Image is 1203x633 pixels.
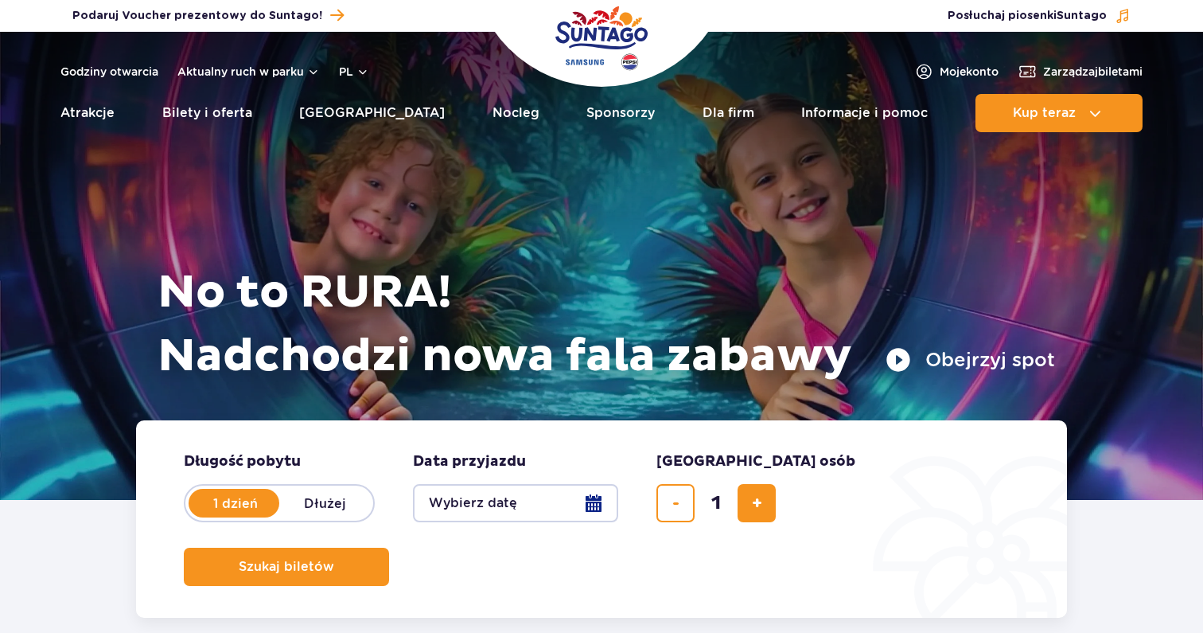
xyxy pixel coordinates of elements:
span: Suntago [1057,10,1107,21]
span: Zarządzaj biletami [1043,64,1143,80]
a: Sponsorzy [586,94,655,132]
a: [GEOGRAPHIC_DATA] [299,94,445,132]
label: 1 dzień [190,486,281,520]
span: [GEOGRAPHIC_DATA] osób [656,452,855,471]
a: Zarządzajbiletami [1018,62,1143,81]
a: Informacje i pomoc [801,94,928,132]
button: Kup teraz [975,94,1143,132]
a: Nocleg [492,94,539,132]
button: Aktualny ruch w parku [177,65,320,78]
label: Dłużej [279,486,370,520]
input: liczba biletów [697,484,735,522]
h1: No to RURA! Nadchodzi nowa fala zabawy [158,261,1055,389]
span: Długość pobytu [184,452,301,471]
button: Wybierz datę [413,484,618,522]
a: Dla firm [703,94,754,132]
a: Mojekonto [914,62,999,81]
button: Obejrzyj spot [886,347,1055,373]
button: Posłuchaj piosenkiSuntago [948,8,1131,24]
span: Szukaj biletów [239,560,334,574]
button: Szukaj biletów [184,548,389,586]
span: Posłuchaj piosenki [948,8,1107,24]
span: Data przyjazdu [413,452,526,471]
form: Planowanie wizyty w Park of Poland [136,420,1067,618]
a: Podaruj Voucher prezentowy do Suntago! [72,5,344,26]
button: dodaj bilet [738,484,776,522]
button: usuń bilet [656,484,695,522]
a: Atrakcje [60,94,115,132]
button: pl [339,64,369,80]
a: Bilety i oferta [162,94,252,132]
a: Godziny otwarcia [60,64,158,80]
span: Podaruj Voucher prezentowy do Suntago! [72,8,322,24]
span: Moje konto [940,64,999,80]
span: Kup teraz [1013,106,1076,120]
